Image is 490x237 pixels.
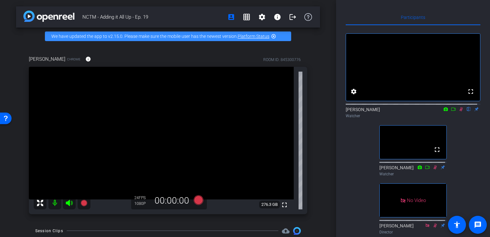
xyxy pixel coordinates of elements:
[139,196,146,200] span: FPS
[134,201,150,206] div: 1080P
[379,164,447,177] div: [PERSON_NAME]
[35,228,63,234] div: Session Clips
[85,56,91,62] mat-icon: info
[401,15,425,20] span: Participants
[453,221,461,229] mat-icon: accessibility
[271,34,276,39] mat-icon: highlight_off
[238,34,269,39] a: Platform Status
[289,13,297,21] mat-icon: logout
[465,106,473,112] mat-icon: flip
[67,57,80,62] span: Chrome
[134,195,150,200] div: 24
[263,57,301,63] div: ROOM ID: 845300776
[407,197,426,203] span: No Video
[150,195,193,206] div: 00:00:00
[258,13,266,21] mat-icon: settings
[346,113,480,119] div: Watcher
[281,201,288,209] mat-icon: fullscreen
[274,13,281,21] mat-icon: info
[293,227,301,235] img: Session clips
[282,227,290,235] span: Destinations for your clips
[433,146,441,154] mat-icon: fullscreen
[82,11,224,23] span: NCTM - Adding it All Up - Ep. 19
[23,11,74,22] img: app-logo
[259,201,280,208] span: 276.3 GB
[379,171,447,177] div: Watcher
[227,13,235,21] mat-icon: account_box
[346,106,480,119] div: [PERSON_NAME]
[282,227,290,235] mat-icon: cloud_upload
[379,223,447,235] div: [PERSON_NAME]
[243,13,250,21] mat-icon: grid_on
[29,56,65,63] span: [PERSON_NAME]
[474,221,482,229] mat-icon: message
[350,88,358,95] mat-icon: settings
[45,31,291,41] div: We have updated the app to v2.15.0. Please make sure the mobile user has the newest version.
[379,229,447,235] div: Director
[467,88,475,95] mat-icon: fullscreen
